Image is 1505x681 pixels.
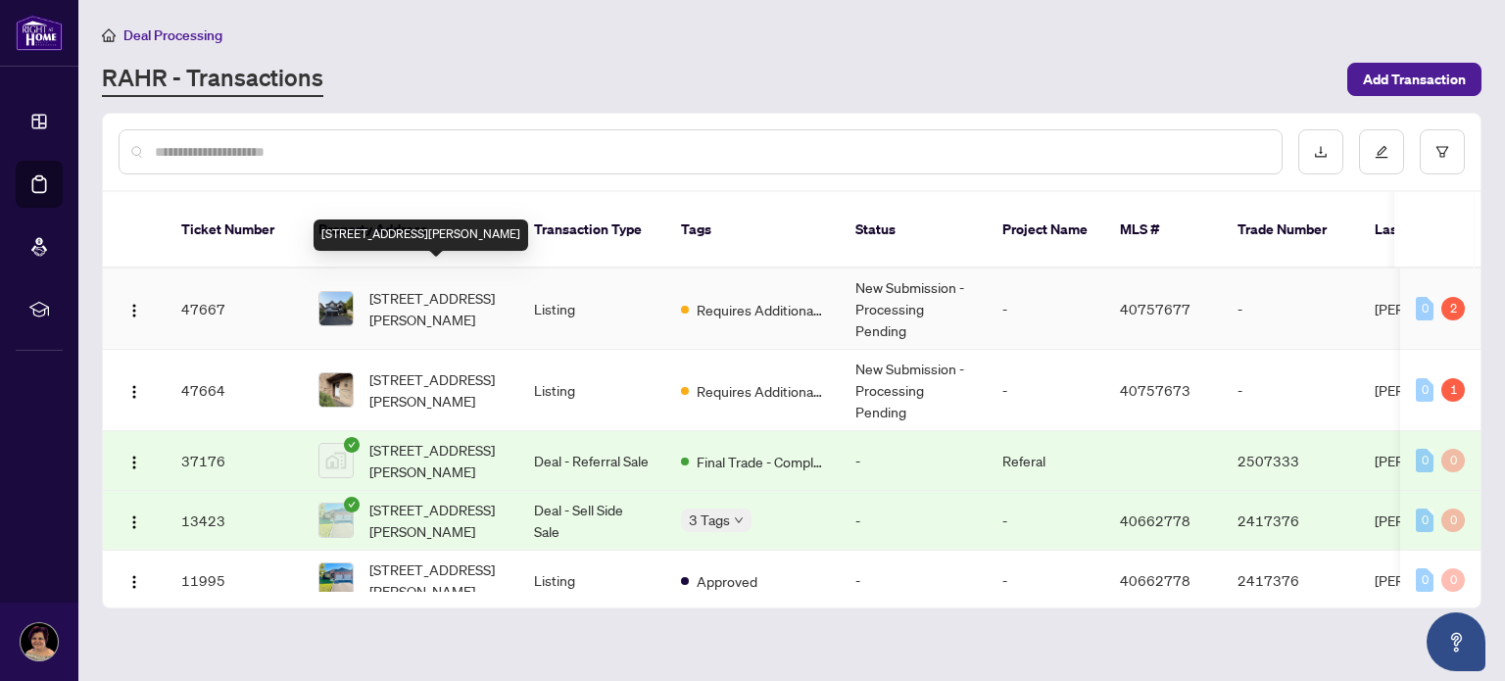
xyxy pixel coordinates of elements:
[102,28,116,42] span: home
[987,192,1104,268] th: Project Name
[665,192,840,268] th: Tags
[1222,192,1359,268] th: Trade Number
[1441,449,1465,472] div: 0
[1416,509,1433,532] div: 0
[518,491,665,551] td: Deal - Sell Side Sale
[1314,145,1328,159] span: download
[1298,129,1343,174] button: download
[1416,449,1433,472] div: 0
[1347,63,1481,96] button: Add Transaction
[518,192,665,268] th: Transaction Type
[1120,571,1190,589] span: 40662778
[1420,129,1465,174] button: filter
[16,15,63,51] img: logo
[319,504,353,537] img: thumbnail-img
[1416,568,1433,592] div: 0
[1120,300,1190,317] span: 40757677
[840,491,987,551] td: -
[1435,145,1449,159] span: filter
[734,515,744,525] span: down
[518,268,665,350] td: Listing
[1359,129,1404,174] button: edit
[987,350,1104,431] td: -
[119,505,150,536] button: Logo
[126,574,142,590] img: Logo
[319,444,353,477] img: thumbnail-img
[987,431,1104,491] td: Referal
[369,559,503,602] span: [STREET_ADDRESS][PERSON_NAME]
[369,368,503,412] span: [STREET_ADDRESS][PERSON_NAME]
[1416,378,1433,402] div: 0
[21,623,58,660] img: Profile Icon
[840,431,987,491] td: -
[126,303,142,318] img: Logo
[166,431,303,491] td: 37176
[518,431,665,491] td: Deal - Referral Sale
[840,192,987,268] th: Status
[697,451,824,472] span: Final Trade - Completed
[126,384,142,400] img: Logo
[689,509,730,531] span: 3 Tags
[123,26,222,44] span: Deal Processing
[518,551,665,610] td: Listing
[1441,378,1465,402] div: 1
[126,514,142,530] img: Logo
[1222,350,1359,431] td: -
[314,219,528,251] div: [STREET_ADDRESS][PERSON_NAME]
[369,499,503,542] span: [STREET_ADDRESS][PERSON_NAME]
[1222,431,1359,491] td: 2507333
[166,192,303,268] th: Ticket Number
[1416,297,1433,320] div: 0
[987,268,1104,350] td: -
[1222,268,1359,350] td: -
[1120,511,1190,529] span: 40662778
[1441,568,1465,592] div: 0
[303,192,518,268] th: Property Address
[987,491,1104,551] td: -
[344,437,360,453] span: check-circle
[840,551,987,610] td: -
[126,455,142,470] img: Logo
[344,497,360,512] span: check-circle
[102,62,323,97] a: RAHR - Transactions
[697,299,824,320] span: Requires Additional Docs
[987,551,1104,610] td: -
[840,350,987,431] td: New Submission - Processing Pending
[1120,381,1190,399] span: 40757673
[319,563,353,597] img: thumbnail-img
[1363,64,1466,95] span: Add Transaction
[369,287,503,330] span: [STREET_ADDRESS][PERSON_NAME]
[369,439,503,482] span: [STREET_ADDRESS][PERSON_NAME]
[119,445,150,476] button: Logo
[166,491,303,551] td: 13423
[166,350,303,431] td: 47664
[1441,297,1465,320] div: 2
[697,380,824,402] span: Requires Additional Docs
[1222,491,1359,551] td: 2417376
[166,551,303,610] td: 11995
[1427,612,1485,671] button: Open asap
[1441,509,1465,532] div: 0
[518,350,665,431] td: Listing
[697,570,757,592] span: Approved
[840,268,987,350] td: New Submission - Processing Pending
[119,564,150,596] button: Logo
[319,373,353,407] img: thumbnail-img
[166,268,303,350] td: 47667
[1222,551,1359,610] td: 2417376
[1104,192,1222,268] th: MLS #
[119,293,150,324] button: Logo
[319,292,353,325] img: thumbnail-img
[119,374,150,406] button: Logo
[1375,145,1388,159] span: edit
